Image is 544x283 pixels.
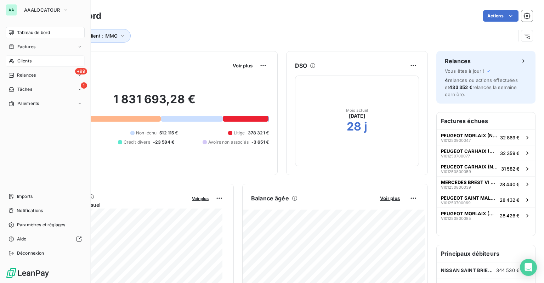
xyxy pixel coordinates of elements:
[76,33,118,39] span: Type client : IMMO
[441,154,470,158] span: VI01250700077
[437,245,535,262] h6: Principaux débiteurs
[17,100,39,107] span: Paiements
[380,195,400,201] span: Voir plus
[445,77,448,83] span: 4
[81,82,87,89] span: 1
[251,194,289,202] h6: Balance âgée
[17,44,35,50] span: Factures
[500,135,520,140] span: 32 869 €
[441,138,471,143] span: VI01250900047
[124,139,150,145] span: Crédit divers
[295,61,307,70] h6: DSO
[349,112,365,120] span: [DATE]
[347,120,361,134] h2: 28
[445,77,518,97] span: relances ou actions effectuées et relancés la semaine dernière.
[378,195,402,201] button: Voir plus
[40,92,269,113] h2: 1 831 693,28 €
[445,68,484,74] span: Vous êtes à jour !
[437,192,535,207] button: PEUGEOT SAINT MALO (NEDELEC)VI0125070006928 432 €
[441,195,497,201] span: PEUGEOT SAINT MALO (NEDELEC)
[500,150,520,156] span: 32 359 €
[40,201,187,209] span: Chiffre d'affaires mensuel
[192,196,209,201] span: Voir plus
[208,139,249,145] span: Avoirs non associés
[17,86,32,93] span: Tâches
[190,195,211,201] button: Voir plus
[441,164,498,170] span: PEUGEOT CARHAIX (NEDELEC)
[17,58,32,64] span: Clients
[66,29,131,43] button: Type client : IMMO
[17,236,27,242] span: Aide
[17,207,43,214] span: Notifications
[483,10,518,22] button: Actions
[496,267,520,273] span: 344 530 €
[17,250,44,256] span: Déconnexion
[437,207,535,223] button: PEUGEOT MORLAIX (NEDELEC)VI0125080008528 426 €
[520,259,537,276] div: Open Intercom Messenger
[500,197,520,203] span: 28 432 €
[441,179,497,185] span: MERCEDES BREST VI ([GEOGRAPHIC_DATA])
[17,222,65,228] span: Paramètres et réglages
[17,72,36,78] span: Relances
[441,216,471,221] span: VI01250800085
[159,130,178,136] span: 512 115 €
[501,166,520,172] span: 31 582 €
[24,7,60,13] span: AAALOCATOUR
[233,63,253,68] span: Voir plus
[445,57,471,65] h6: Relances
[441,201,471,205] span: VI01250700069
[437,145,535,161] button: PEUGEOT CARHAIX (NEDELEC)VI0125070007732 359 €
[437,129,535,145] button: PEUGEOT MORLAIX (NEDELEC)VI0125090004732 869 €
[364,120,367,134] h2: j
[17,193,33,200] span: Imports
[437,112,535,129] h6: Factures échues
[437,161,535,176] button: PEUGEOT CARHAIX (NEDELEC)VI0125080005931 582 €
[441,170,471,174] span: VI01250800059
[251,139,269,145] span: -3 651 €
[500,213,520,218] span: 28 426 €
[441,133,497,138] span: PEUGEOT MORLAIX (NEDELEC)
[231,62,255,69] button: Voir plus
[6,267,50,279] img: Logo LeanPay
[6,4,17,16] div: AA
[437,176,535,192] button: MERCEDES BREST VI ([GEOGRAPHIC_DATA])VI0125080003928 440 €
[248,130,269,136] span: 378 321 €
[153,139,174,145] span: -23 584 €
[346,108,368,112] span: Mois actuel
[441,267,496,273] span: NISSAN SAINT BRIEUC (NISSARMOR)
[441,148,497,154] span: PEUGEOT CARHAIX (NEDELEC)
[441,211,497,216] span: PEUGEOT MORLAIX (NEDELEC)
[17,29,50,36] span: Tableau de bord
[75,68,87,74] span: +99
[6,233,85,245] a: Aide
[136,130,157,136] span: Non-échu
[499,182,520,187] span: 28 440 €
[441,185,471,189] span: VI01250800039
[234,130,245,136] span: Litige
[449,84,472,90] span: 433 352 €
